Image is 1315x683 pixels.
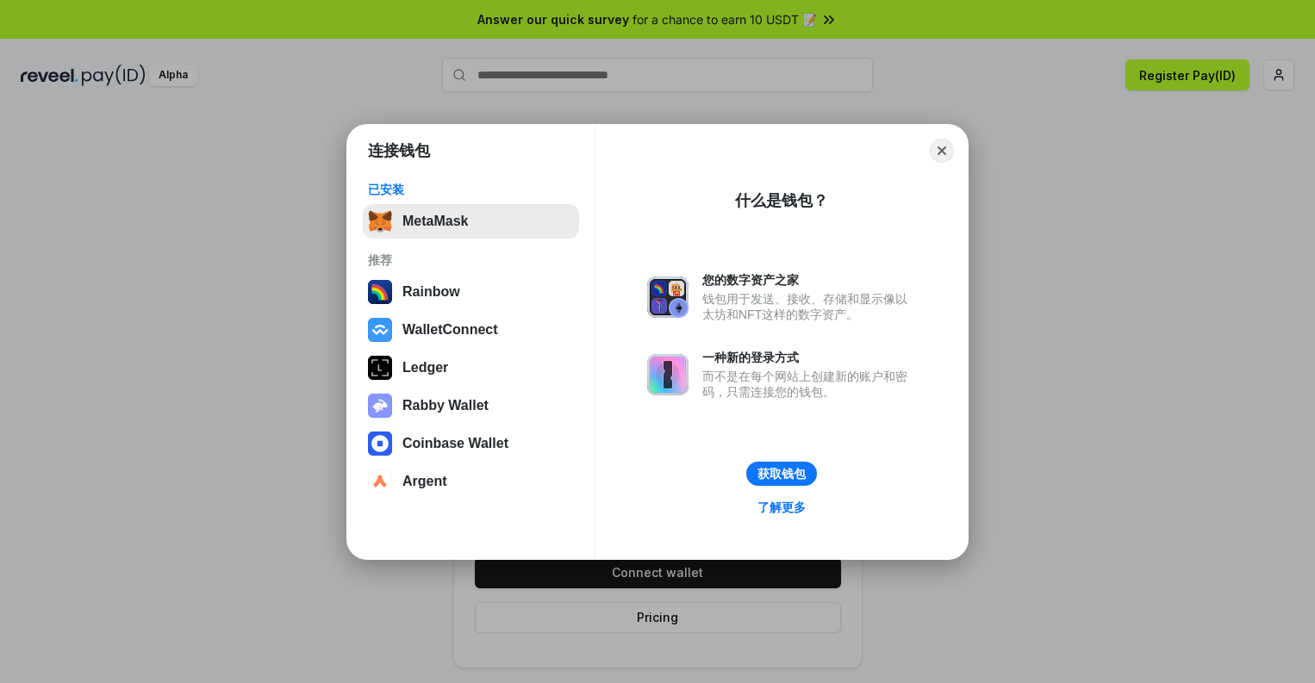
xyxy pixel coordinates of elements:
img: svg+xml,%3Csvg%20width%3D%2228%22%20height%3D%2228%22%20viewBox%3D%220%200%2028%2028%22%20fill%3D... [368,318,392,342]
div: 您的数字资产之家 [702,272,916,288]
div: Rabby Wallet [402,398,489,413]
button: Argent [363,464,579,499]
div: 什么是钱包？ [735,190,828,211]
button: WalletConnect [363,313,579,347]
img: svg+xml,%3Csvg%20xmlns%3D%22http%3A%2F%2Fwww.w3.org%2F2000%2Fsvg%22%20fill%3D%22none%22%20viewBox... [647,354,689,395]
div: 获取钱包 [757,466,806,481]
div: 一种新的登录方式 [702,350,916,365]
div: Argent [402,474,447,489]
div: 钱包用于发送、接收、存储和显示像以太坊和NFT这样的数字资产。 [702,291,916,322]
img: svg+xml,%3Csvg%20xmlns%3D%22http%3A%2F%2Fwww.w3.org%2F2000%2Fsvg%22%20fill%3D%22none%22%20viewBox... [647,276,689,318]
div: 已安装 [368,182,574,197]
button: Close [930,139,954,163]
div: 推荐 [368,252,574,268]
a: 了解更多 [747,496,816,518]
h1: 连接钱包 [368,140,430,161]
div: WalletConnect [402,322,498,338]
button: 获取钱包 [746,462,817,486]
div: 而不是在每个网站上创建新的账户和密码，只需连接您的钱包。 [702,369,916,400]
img: svg+xml,%3Csvg%20width%3D%2228%22%20height%3D%2228%22%20viewBox%3D%220%200%2028%2028%22%20fill%3D... [368,432,392,456]
button: Ledger [363,351,579,385]
img: svg+xml,%3Csvg%20fill%3D%22none%22%20height%3D%2233%22%20viewBox%3D%220%200%2035%2033%22%20width%... [368,209,392,233]
button: Rabby Wallet [363,388,579,423]
button: Rainbow [363,275,579,309]
button: Coinbase Wallet [363,426,579,461]
button: MetaMask [363,204,579,239]
div: Ledger [402,360,448,376]
div: MetaMask [402,214,468,229]
img: svg+xml,%3Csvg%20width%3D%22120%22%20height%3D%22120%22%20viewBox%3D%220%200%20120%20120%22%20fil... [368,280,392,304]
div: Coinbase Wallet [402,436,508,451]
div: Rainbow [402,284,460,300]
img: svg+xml,%3Csvg%20xmlns%3D%22http%3A%2F%2Fwww.w3.org%2F2000%2Fsvg%22%20width%3D%2228%22%20height%3... [368,356,392,380]
img: svg+xml,%3Csvg%20xmlns%3D%22http%3A%2F%2Fwww.w3.org%2F2000%2Fsvg%22%20fill%3D%22none%22%20viewBox... [368,394,392,418]
div: 了解更多 [757,500,806,515]
img: svg+xml,%3Csvg%20width%3D%2228%22%20height%3D%2228%22%20viewBox%3D%220%200%2028%2028%22%20fill%3D... [368,469,392,494]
